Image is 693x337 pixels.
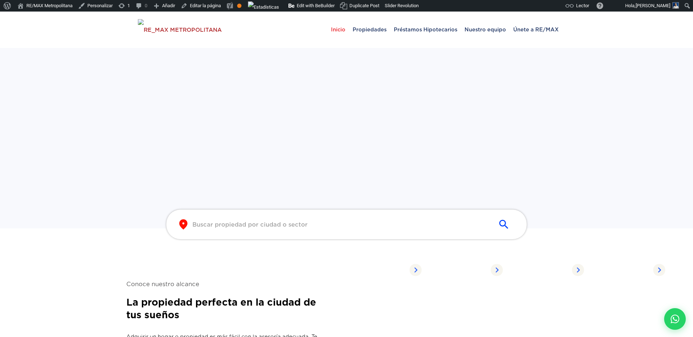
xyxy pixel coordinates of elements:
[138,19,222,41] img: RE_MAX METROPOLITANA
[431,262,491,278] span: Propiedades listadas
[491,264,503,276] img: Arrow Right
[390,19,461,40] span: Préstamos Hipotecarios
[593,262,653,278] span: Propiedades listadas
[248,1,279,13] img: Visitas de 48 horas. Haz clic para ver más estadísticas del sitio.
[349,19,390,40] span: Propiedades
[461,19,510,40] span: Nuestro equipo
[510,12,562,48] a: Únete a RE/MAX
[138,12,222,48] a: RE/MAX Metropolitana
[327,12,349,48] a: Inicio
[653,264,665,276] img: Arrow Right
[636,3,670,8] span: [PERSON_NAME]
[327,19,349,40] span: Inicio
[409,264,422,276] img: Arrow Right
[572,264,584,276] img: Arrow Right
[192,220,489,229] input: Buscar propiedad por ciudad o sector
[510,19,562,40] span: Únete a RE/MAX
[512,262,572,278] span: Propiedades listadas
[385,3,419,8] span: Slider Revolution
[237,4,241,8] div: Aceptable
[461,12,510,48] a: Nuestro equipo
[349,262,409,278] span: Propiedades listadas
[126,296,328,321] h2: La propiedad perfecta en la ciudad de tus sueños
[126,280,328,289] span: Conoce nuestro alcance
[349,12,390,48] a: Propiedades
[390,12,461,48] a: Préstamos Hipotecarios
